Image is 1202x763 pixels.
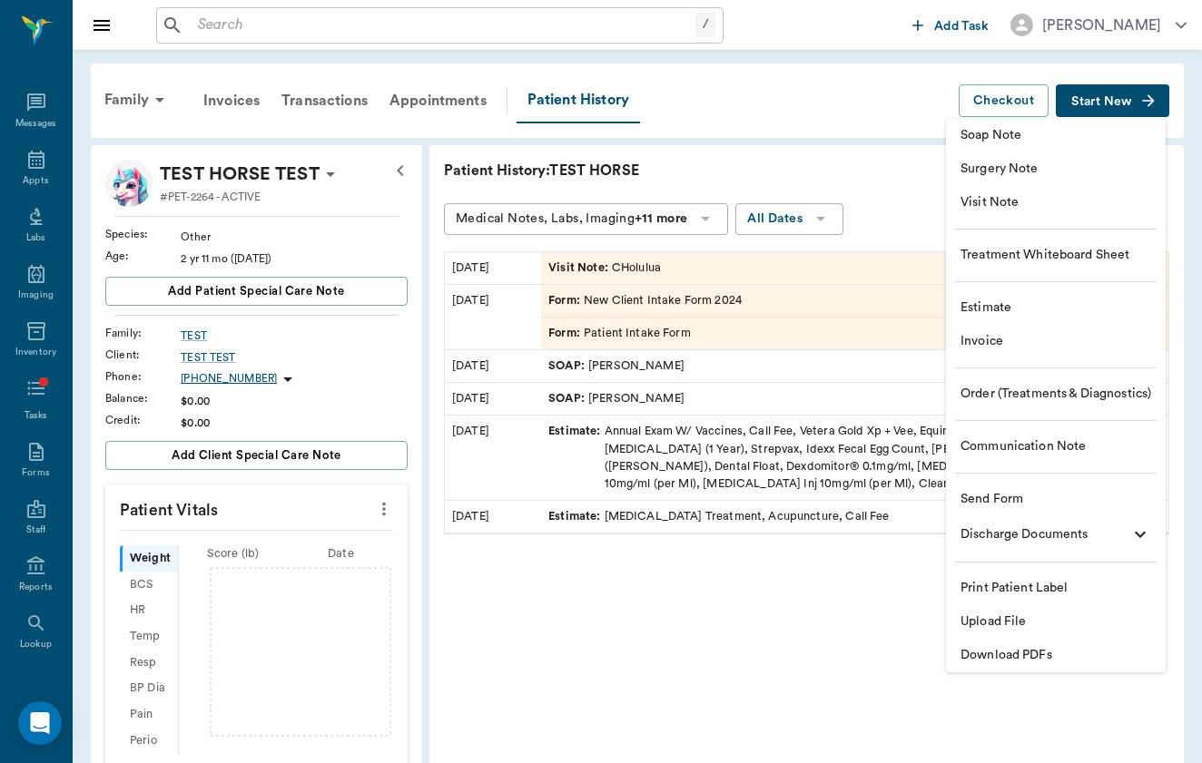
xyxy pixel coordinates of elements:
span: Treatment Whiteboard Sheet [961,246,1151,265]
span: Print Patient Label [961,579,1151,598]
span: Estimate [961,298,1151,318]
span: Communication Note [961,437,1151,456]
div: Open Intercom Messenger [18,701,62,745]
span: Download PDFs [961,646,1151,665]
span: Soap Note [961,126,1151,145]
span: Send Form [961,490,1151,509]
span: Upload File [961,612,1151,631]
span: Discharge Documents [961,525,1122,544]
span: Visit Note [961,193,1151,212]
span: Surgery Note [961,160,1151,179]
span: Order (Treatments & Diagnostics) [961,385,1151,404]
span: Invoice [961,332,1151,351]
